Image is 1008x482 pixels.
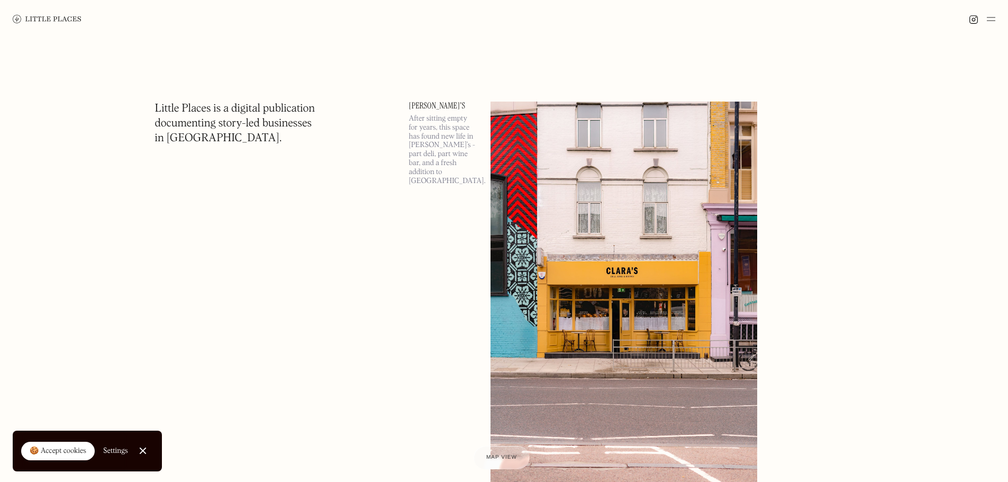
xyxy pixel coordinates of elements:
h1: Little Places is a digital publication documenting story-led businesses in [GEOGRAPHIC_DATA]. [155,102,315,146]
a: Close Cookie Popup [132,440,153,461]
a: Settings [103,439,128,463]
a: 🍪 Accept cookies [21,442,95,461]
span: Map view [486,454,517,460]
a: Map view [474,446,530,469]
div: 🍪 Accept cookies [30,446,86,457]
a: [PERSON_NAME]'s [409,102,478,110]
div: Settings [103,447,128,454]
p: After sitting empty for years, this space has found new life in [PERSON_NAME]’s - part deli, part... [409,114,478,185]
